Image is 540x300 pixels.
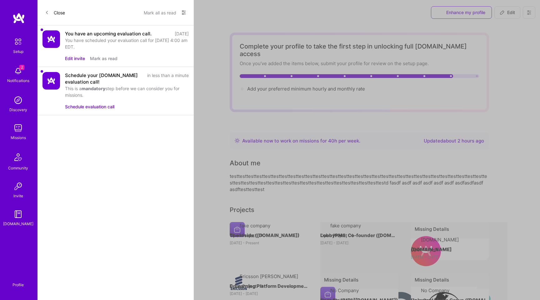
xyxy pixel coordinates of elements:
[147,72,189,85] div: in less than a minute
[9,106,27,113] div: Discovery
[12,282,24,287] div: Profile
[45,8,65,18] button: Close
[42,30,60,48] img: Company Logo
[65,103,114,110] button: Schedule evaluation call
[12,122,24,134] img: teamwork
[65,72,143,85] div: Schedule your [DOMAIN_NAME] evaluation call!
[3,220,33,227] div: [DOMAIN_NAME]
[12,94,24,106] img: discovery
[12,35,25,48] img: setup
[10,275,26,287] a: Profile
[12,208,24,220] img: guide book
[7,77,29,84] div: Notifications
[12,65,24,77] img: bell
[12,13,25,24] img: logo
[12,180,24,193] img: Invite
[11,150,26,165] img: Community
[13,48,23,55] div: Setup
[82,86,105,91] b: mandatory
[65,55,85,62] button: Edit invite
[175,30,189,37] div: [DATE]
[8,165,28,171] div: Community
[11,134,26,141] div: Missions
[13,193,23,199] div: Invite
[65,30,152,37] div: You have an upcoming evaluation call.
[65,85,189,98] div: This is a step before we can consider you for missions.
[42,72,60,90] img: Company Logo
[144,8,176,18] button: Mark all as read
[19,65,24,70] span: 2
[90,55,117,62] button: Mark as read
[65,37,189,50] div: You have scheduled your evaluation call for [DATE] 4:00 am EDT.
